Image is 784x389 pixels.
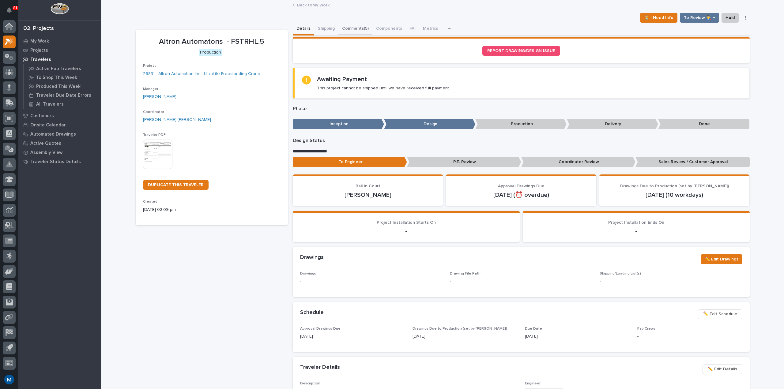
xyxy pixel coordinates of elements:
[698,309,742,319] button: ✏️ Edit Schedule
[18,36,101,46] a: My Work
[143,87,158,91] span: Manager
[475,119,567,129] p: Production
[521,157,635,167] p: Coordinator Review
[18,129,101,139] a: Automated Drawings
[680,13,719,23] button: To Review 👨‍🏭 →
[18,111,101,120] a: Customers
[300,279,443,285] p: -
[635,157,750,167] p: Sales Review / Customer Approval
[293,23,314,36] button: Details
[658,119,749,129] p: Done
[18,46,101,55] a: Projects
[143,117,211,123] a: [PERSON_NAME] [PERSON_NAME]
[413,333,518,340] p: [DATE]
[600,272,641,275] span: Shipping/Loading List(s)
[36,75,77,80] p: To Shop This Week
[297,1,330,8] a: Back toMy Work
[143,133,166,137] span: Traveler PDF
[143,94,176,100] a: [PERSON_NAME]
[3,4,16,17] button: Notifications
[300,191,436,199] p: [PERSON_NAME]
[23,25,54,32] div: 02. Projects
[722,13,739,23] button: Hold
[30,39,49,44] p: My Work
[607,191,742,199] p: [DATE] (10 workdays)
[317,76,367,83] h2: Awaiting Payment
[143,200,157,204] span: Created
[300,254,324,261] h2: Drawings
[684,14,715,21] span: To Review 👨‍🏭 →
[487,49,555,53] span: REPORT DRAWING/DESIGN ISSUE
[317,85,450,91] p: This project cannot be shipped until we have received full payment.
[338,23,372,36] button: Comments (5)
[600,279,742,285] p: -
[30,57,51,62] p: Travelers
[30,48,48,53] p: Projects
[30,132,76,137] p: Automated Drawings
[30,150,62,155] p: Assembly View
[30,113,54,119] p: Customers
[525,382,541,385] span: Engineer
[293,119,384,129] p: Inception
[293,157,407,167] p: To Engineer
[18,120,101,129] a: Onsite Calendar
[419,23,442,36] button: Metrics
[18,148,101,157] a: Assembly View
[24,82,101,91] a: Produced This Week
[620,184,729,188] span: Drawings Due to Production (set by [PERSON_NAME])
[143,207,281,213] p: [DATE] 02:09 pm
[24,64,101,73] a: Active Fab Travelers
[293,106,750,112] p: Phase
[450,272,481,275] span: Drawing File Path
[13,6,17,10] p: 81
[18,157,101,166] a: Traveler Status Details
[644,14,673,21] span: ⏳ I Need Info
[637,327,655,331] span: Fab Crews
[525,333,630,340] p: [DATE]
[384,119,475,129] p: Design
[36,66,81,72] p: Active Fab Travelers
[498,184,545,188] span: Approval Drawings Due
[30,141,61,146] p: Active Quotes
[36,102,64,107] p: All Travelers
[377,220,436,225] span: Project Installation Starts On
[300,309,324,316] h2: Schedule
[300,327,341,331] span: Approval Drawings Due
[143,71,260,77] a: 26831 - Altron Automation Inc - UltraLite Freestanding Crane
[36,84,81,89] p: Produced This Week
[18,139,101,148] a: Active Quotes
[143,64,156,68] span: Project
[36,93,91,98] p: Traveler Due Date Errors
[3,373,16,386] button: users-avatar
[24,73,101,82] a: To Shop This Week
[701,254,742,264] button: ✏️ Edit Drawings
[8,7,16,17] div: Notifications81
[24,91,101,99] a: Traveler Due Date Errors
[708,365,737,373] span: ✏️ Edit Details
[148,183,204,187] span: DUPLICATE THIS TRAVELER
[525,327,542,331] span: Due Date
[608,220,664,225] span: Project Installation Ends On
[705,256,738,263] span: ✏️ Edit Drawings
[453,191,589,199] p: [DATE] (⏰ overdue)
[372,23,406,36] button: Components
[24,100,101,108] a: All Travelers
[314,23,338,36] button: Shipping
[300,272,316,275] span: Drawings
[30,159,81,165] p: Traveler Status Details
[640,13,677,23] button: ⏳ I Need Info
[450,279,451,285] p: -
[300,382,320,385] span: Description
[300,364,340,371] h2: Traveler Details
[567,119,658,129] p: Delivery
[530,227,742,235] p: -
[300,333,405,340] p: [DATE]
[51,3,69,14] img: Workspace Logo
[293,138,750,144] p: Design Status
[356,184,380,188] span: Ball In Court
[482,46,560,56] a: REPORT DRAWING/DESIGN ISSUE
[726,14,735,21] span: Hold
[143,110,164,114] span: Coordinator
[703,364,742,374] button: ✏️ Edit Details
[637,333,742,340] p: -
